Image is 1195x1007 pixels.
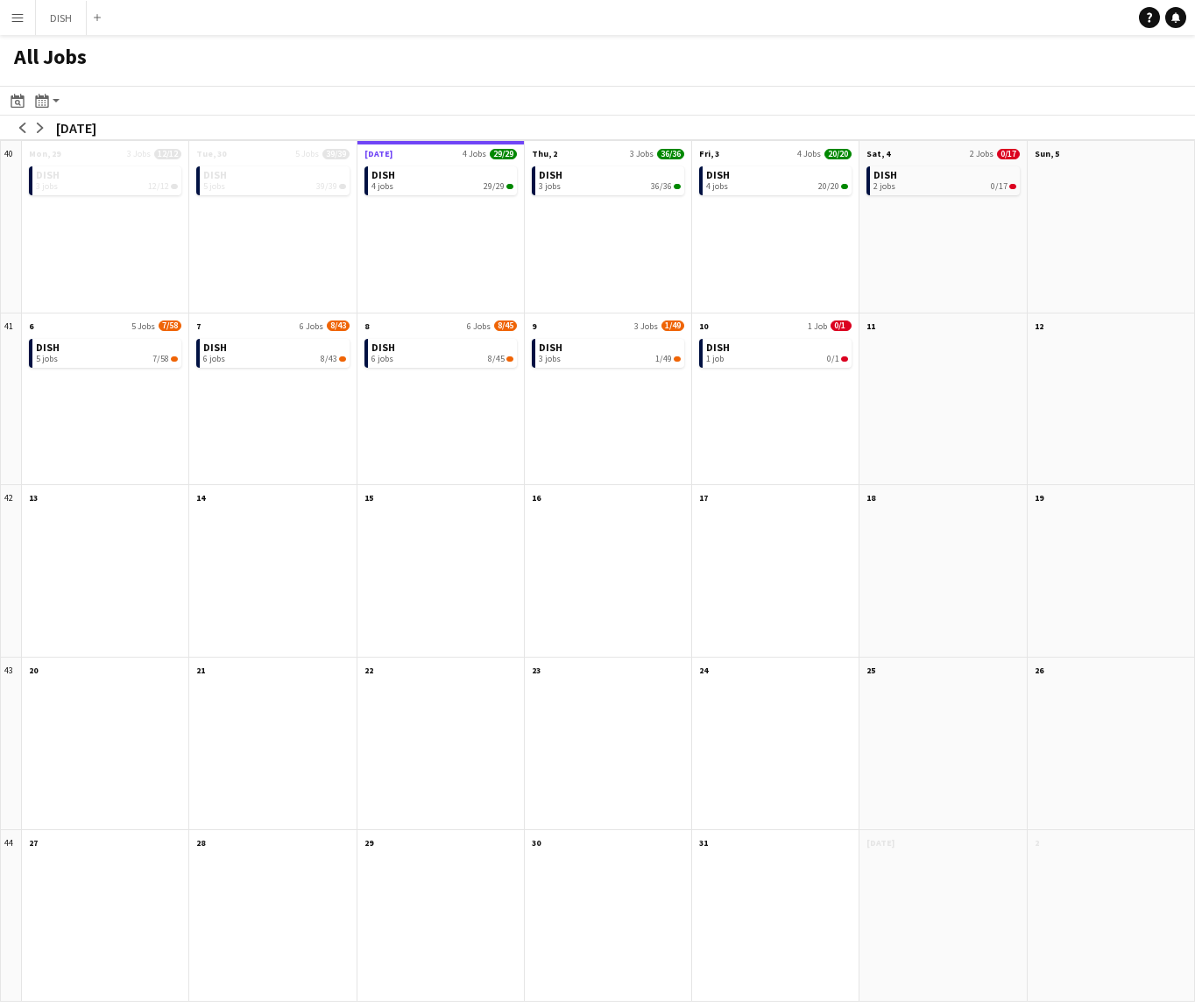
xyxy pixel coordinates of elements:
a: DISH4 jobs29/29 [371,166,513,192]
span: 3 jobs [36,181,58,192]
span: 6 jobs [203,354,225,364]
span: 27 [29,837,38,849]
span: DISH [203,341,227,354]
span: DISH [539,168,562,181]
span: Mon, 29 [29,148,60,159]
span: 17 [699,492,708,503]
span: 5 jobs [36,354,58,364]
a: DISH6 jobs8/45 [371,339,513,364]
span: 13 [29,492,38,503]
span: 29/29 [490,149,517,159]
span: 30 [532,837,541,849]
div: 44 [1,830,22,1003]
span: 6 [29,320,33,332]
span: 12/12 [171,184,178,189]
div: 42 [1,485,22,658]
span: 20/20 [818,181,839,192]
span: 4 jobs [371,181,393,192]
div: 40 [1,141,22,313]
a: DISH5 jobs7/58 [36,339,178,364]
span: 28 [196,837,205,849]
span: DISH [36,341,60,354]
span: 7 [196,320,201,332]
span: 12 [1035,320,1043,332]
span: DISH [203,168,227,181]
span: 31 [699,837,708,849]
span: 36/36 [657,149,684,159]
span: DISH [873,168,897,181]
span: 2 [1035,837,1039,849]
span: 4 Jobs [797,148,821,159]
span: Tue, 30 [196,148,226,159]
span: DISH [371,168,395,181]
span: 3 Jobs [127,148,151,159]
a: DISH3 jobs12/12 [36,166,178,192]
span: 7/58 [152,354,169,364]
span: 1/49 [674,356,681,362]
span: 0/17 [991,181,1008,192]
span: 15 [364,492,373,503]
span: DISH [539,341,562,354]
span: 8/45 [506,356,513,362]
span: 6 Jobs [467,320,491,332]
span: 0/17 [997,149,1020,159]
span: 6 Jobs [300,320,323,332]
div: 43 [1,658,22,830]
span: 8/43 [321,354,337,364]
span: 14 [196,492,205,503]
a: DISH3 jobs1/49 [539,339,681,364]
span: 8/43 [327,320,350,331]
span: 26 [1035,665,1043,676]
span: 12/12 [154,149,181,159]
span: 18 [866,492,875,503]
span: 16 [532,492,541,503]
span: 6 jobs [371,354,393,364]
span: 19 [1035,492,1043,503]
span: 20/20 [824,149,852,159]
span: 7/58 [171,356,178,362]
span: 1/49 [661,320,684,331]
span: 0/17 [1009,184,1016,189]
span: 1/49 [655,354,672,364]
span: 3 jobs [539,181,561,192]
a: DISH1 job0/1 [706,339,848,364]
span: 0/1 [841,356,848,362]
span: 10 [699,320,708,332]
span: 29 [364,837,373,849]
a: DISH4 jobs20/20 [706,166,848,192]
span: 5 Jobs [295,148,319,159]
span: 5 Jobs [131,320,155,332]
span: Sat, 4 [866,148,890,159]
span: 36/36 [651,181,672,192]
span: 21 [196,665,205,676]
span: Thu, 2 [532,148,557,159]
span: Fri, 3 [699,148,719,159]
span: 4 jobs [706,181,728,192]
span: 0/1 [827,354,839,364]
span: 2 jobs [873,181,895,192]
span: 29/29 [506,184,513,189]
span: 9 [532,320,536,332]
span: 4 Jobs [463,148,486,159]
span: DISH [706,168,730,181]
span: 1 Job [808,320,827,332]
div: 41 [1,313,22,486]
span: 3 jobs [539,354,561,364]
span: 39/39 [322,149,350,159]
a: DISH2 jobs0/17 [873,166,1015,192]
span: Sun, 5 [1035,148,1059,159]
span: 7/58 [159,320,181,331]
span: 12/12 [148,181,169,192]
span: 0/1 [831,320,852,331]
span: 23 [532,665,541,676]
span: [DATE] [364,148,392,159]
span: 25 [866,665,875,676]
span: 24 [699,665,708,676]
span: 8/45 [488,354,505,364]
span: 29/29 [484,181,505,192]
span: 3 Jobs [630,148,654,159]
a: DISH6 jobs8/43 [203,339,345,364]
span: 20/20 [841,184,848,189]
a: DISH3 jobs36/36 [539,166,681,192]
span: 36/36 [674,184,681,189]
